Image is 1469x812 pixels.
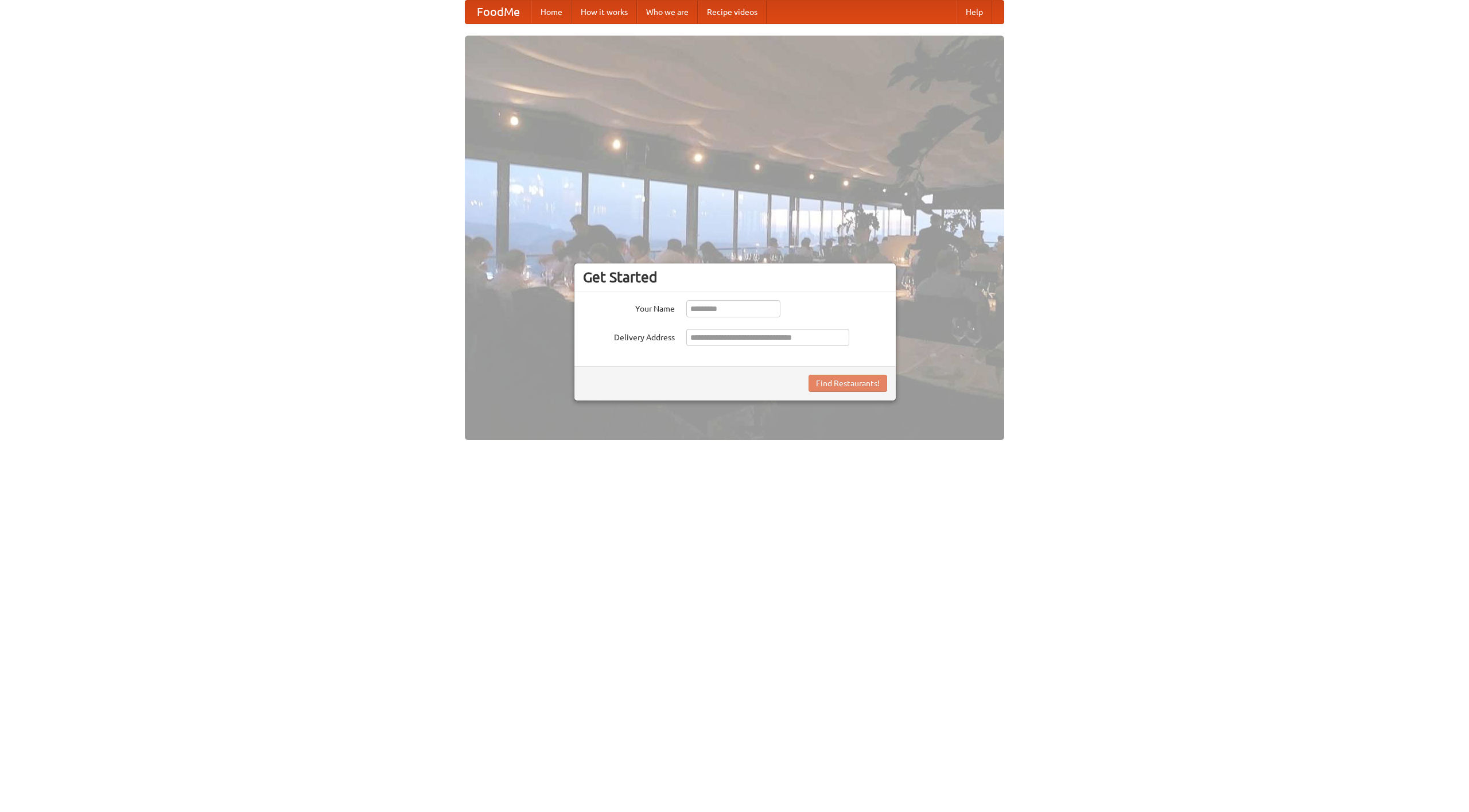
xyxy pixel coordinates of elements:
a: Recipe videos [698,1,767,24]
h3: Get Started [583,269,887,286]
a: FoodMe [465,1,531,24]
a: Home [531,1,572,24]
label: Delivery Address [583,329,675,343]
a: Who we are [637,1,698,24]
button: Find Restaurants! [809,375,887,392]
a: How it works [572,1,637,24]
a: Help [957,1,992,24]
label: Your Name [583,300,675,314]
